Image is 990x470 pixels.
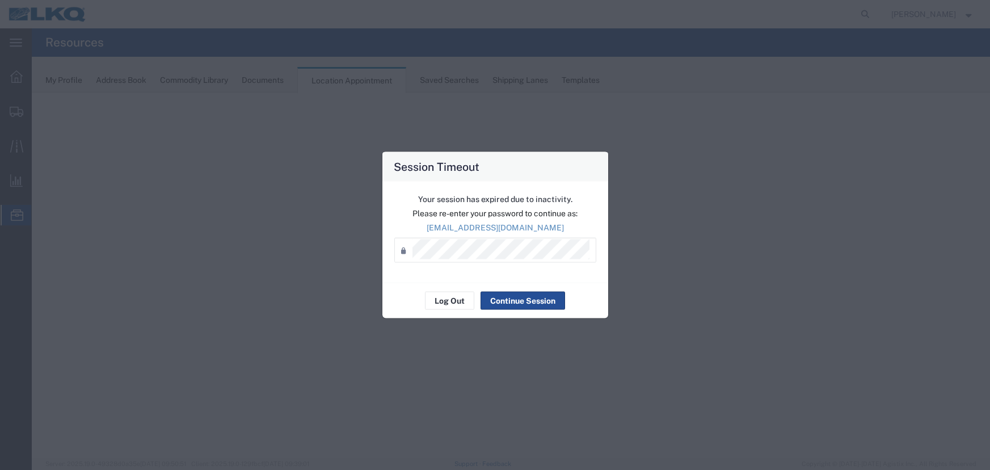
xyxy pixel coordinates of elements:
p: Please re-enter your password to continue as: [394,208,596,220]
button: Log Out [425,292,474,310]
p: Your session has expired due to inactivity. [394,194,596,205]
button: Continue Session [481,292,565,310]
h4: Session Timeout [394,158,479,175]
p: [EMAIL_ADDRESS][DOMAIN_NAME] [394,222,596,234]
